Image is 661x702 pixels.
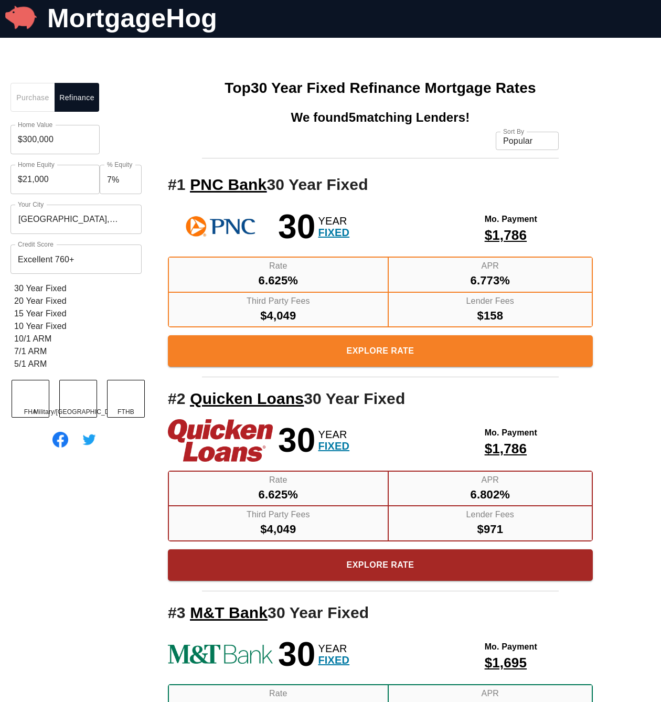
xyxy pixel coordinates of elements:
span: 6.773% [471,272,510,289]
span: $1,786 [485,226,537,245]
span: 6.625% [259,486,298,503]
label: Third Party Fees [247,509,310,521]
span: FTHB [118,408,134,417]
span: 5/1 ARM [14,358,47,370]
div: Excellent 760+ [10,244,142,274]
img: See more rates from Quicken Loans! [168,419,273,462]
label: APR [482,688,499,700]
span: $158 [477,307,504,324]
a: PNC Bank Logo [168,209,278,244]
span: We found 5 matching Lenders! [291,109,470,126]
label: APR [482,474,499,486]
span: $1,695 [485,653,537,673]
span: Refinance [345,78,424,99]
button: Explore Rate [168,549,593,581]
h2: # 2 30 Year Fixed [168,388,593,410]
span: 10/1 ARM [14,333,51,345]
a: M&T Bank [190,604,268,621]
span: YEAR [318,429,350,440]
label: Rate [269,474,287,486]
span: 20 Year Fixed [14,295,67,307]
label: APR [482,260,499,272]
span: 6.802% [471,486,510,503]
a: Quicken Loans [190,390,304,407]
span: Mo. Payment [485,427,537,439]
span: $1,786 [485,439,537,459]
span: 10 Year Fixed [14,320,67,333]
span: Refinance [61,91,93,104]
span: $971 [477,521,504,537]
span: Military/[GEOGRAPHIC_DATA] [34,408,123,417]
span: 30 [278,637,316,671]
span: FHA [24,408,37,417]
span: Explore Rate [176,558,584,572]
span: Purchase [17,91,49,104]
a: Explore More About this Rate Product [168,335,593,367]
img: Follow @MortgageHog [79,429,100,450]
span: YEAR [318,215,350,227]
span: Mo. Payment [485,641,537,653]
span: FIXED [318,440,350,452]
a: Explore More about this rate product [485,427,537,459]
a: Quicken Loans Logo [168,419,278,462]
div: 7% [100,165,142,194]
div: Popular [496,131,559,152]
label: Lender Fees [466,295,515,307]
span: 30 Year Fixed [14,282,67,295]
label: Rate [269,260,287,272]
img: See more rates from PNC Bank! [168,209,273,244]
span: 7/1 ARM [14,345,47,358]
span: See more rates from PNC Bank! [190,176,266,193]
div: gender [10,274,75,379]
img: Find MortgageHog on Facebook [52,432,68,448]
h2: # 1 30 Year Fixed [168,174,593,196]
span: $4,049 [260,307,296,324]
button: Refinance [55,83,99,112]
a: Explore More about this rate product [485,641,537,673]
a: M&T Bank Logo [168,645,278,664]
span: Explore Rate [176,344,584,358]
span: 30 [278,210,316,243]
span: YEAR [318,643,350,654]
button: Purchase [10,83,55,112]
span: See more rates from Quicken Loans! [190,390,304,407]
span: See more rates from M&T Bank! [190,604,268,621]
span: Mo. Payment [485,214,537,226]
label: Lender Fees [466,509,515,521]
span: $4,049 [260,521,296,537]
button: Explore Rate [168,335,593,367]
input: Home Value [10,125,100,154]
a: MortgageHog [47,4,217,33]
button: Navigation Bar Menu [627,16,661,23]
img: MortgageHog Logo [5,2,37,33]
span: FIXED [318,654,350,666]
a: Explore More About this Rate Product [168,549,593,581]
input: Home Equity [10,165,100,194]
span: 30 [278,423,316,457]
img: See more rates from M&T Bank! [168,645,273,664]
a: PNC Bank [190,176,266,193]
label: Third Party Fees [247,295,310,307]
a: Explore More about this rate product [485,214,537,245]
span: 6.625% [259,272,298,289]
span: FIXED [318,227,350,238]
label: Rate [269,688,287,700]
span: 15 Year Fixed [14,307,67,320]
h1: Top 30 Year Fixed Mortgage Rates [225,78,536,99]
h2: # 3 30 Year Fixed [168,602,593,624]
